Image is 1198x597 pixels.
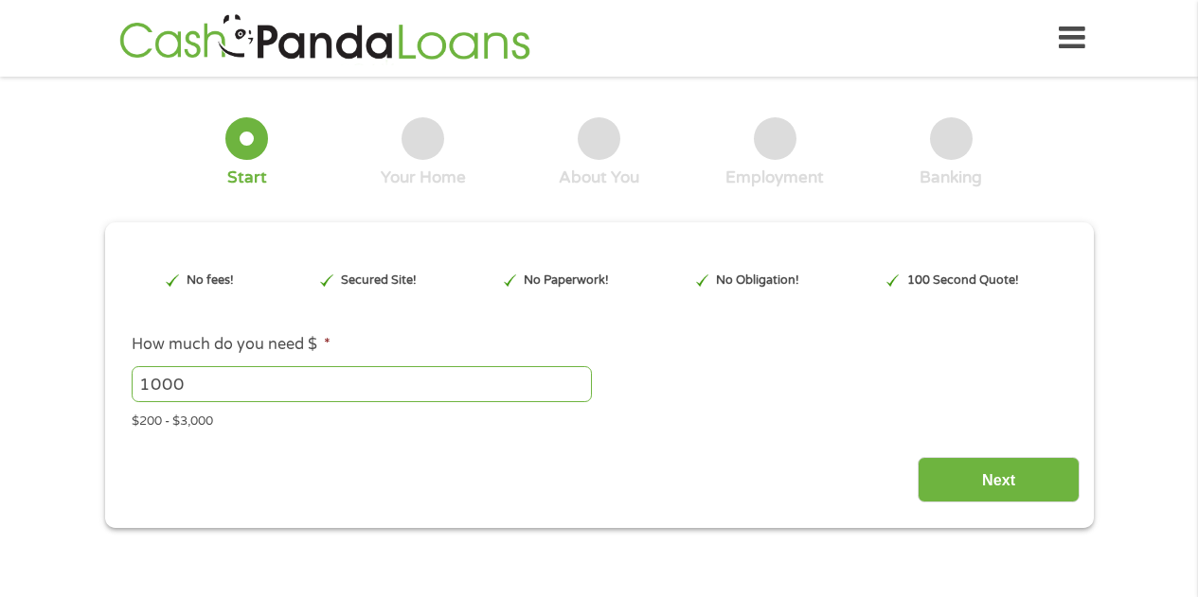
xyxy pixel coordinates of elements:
div: $200 - $3,000 [132,406,1065,431]
div: Employment [725,167,824,188]
p: No Obligation! [716,272,799,290]
div: About You [559,167,639,188]
p: 100 Second Quote! [907,272,1019,290]
p: No fees! [187,272,234,290]
input: Next [918,457,1080,503]
div: Start [227,167,267,188]
img: GetLoanNow Logo [114,11,536,65]
label: How much do you need $ [132,335,331,355]
p: Secured Site! [341,272,417,290]
div: Banking [920,167,982,188]
div: Your Home [381,167,466,188]
p: No Paperwork! [524,272,609,290]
